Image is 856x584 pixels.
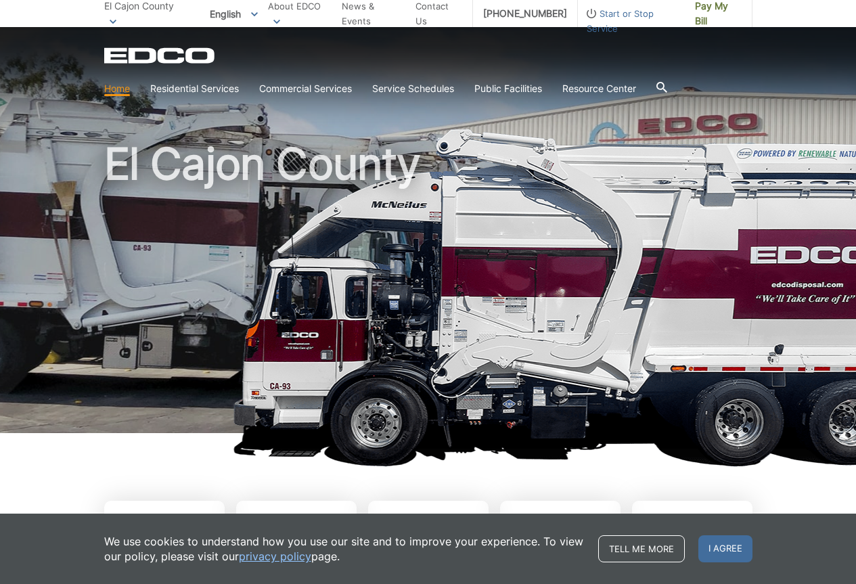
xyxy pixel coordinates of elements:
[562,81,636,96] a: Resource Center
[200,3,268,25] span: English
[698,535,752,562] span: I agree
[104,142,752,439] h1: El Cajon County
[474,81,542,96] a: Public Facilities
[372,81,454,96] a: Service Schedules
[239,549,311,564] a: privacy policy
[104,534,585,564] p: We use cookies to understand how you use our site and to improve your experience. To view our pol...
[104,81,130,96] a: Home
[104,47,217,64] a: EDCD logo. Return to the homepage.
[259,81,352,96] a: Commercial Services
[598,535,685,562] a: Tell me more
[150,81,239,96] a: Residential Services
